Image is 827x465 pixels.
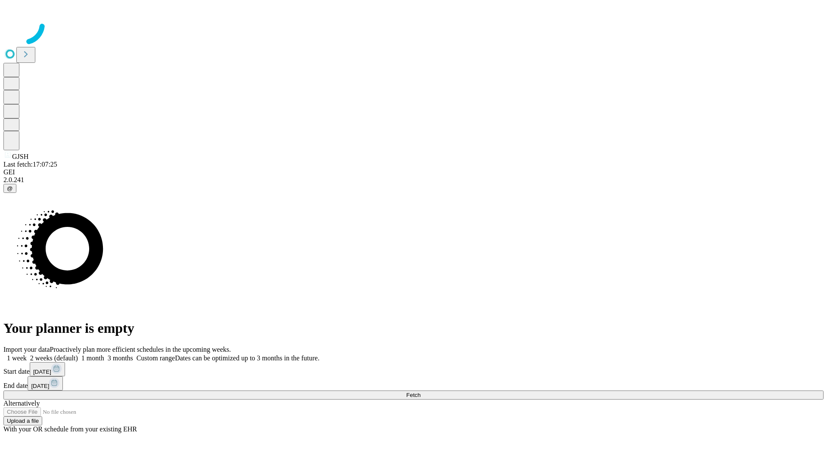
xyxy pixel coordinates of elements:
[137,354,175,362] span: Custom range
[3,184,16,193] button: @
[31,383,49,389] span: [DATE]
[108,354,133,362] span: 3 months
[50,346,231,353] span: Proactively plan more efficient schedules in the upcoming weeks.
[30,354,78,362] span: 2 weeks (default)
[7,354,27,362] span: 1 week
[3,346,50,353] span: Import your data
[7,185,13,192] span: @
[3,376,824,391] div: End date
[12,153,28,160] span: GJSH
[3,400,40,407] span: Alternatively
[3,362,824,376] div: Start date
[81,354,104,362] span: 1 month
[175,354,319,362] span: Dates can be optimized up to 3 months in the future.
[3,416,42,425] button: Upload a file
[3,391,824,400] button: Fetch
[3,176,824,184] div: 2.0.241
[3,425,137,433] span: With your OR schedule from your existing EHR
[406,392,420,398] span: Fetch
[33,369,51,375] span: [DATE]
[3,161,57,168] span: Last fetch: 17:07:25
[3,168,824,176] div: GEI
[3,320,824,336] h1: Your planner is empty
[30,362,65,376] button: [DATE]
[28,376,63,391] button: [DATE]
